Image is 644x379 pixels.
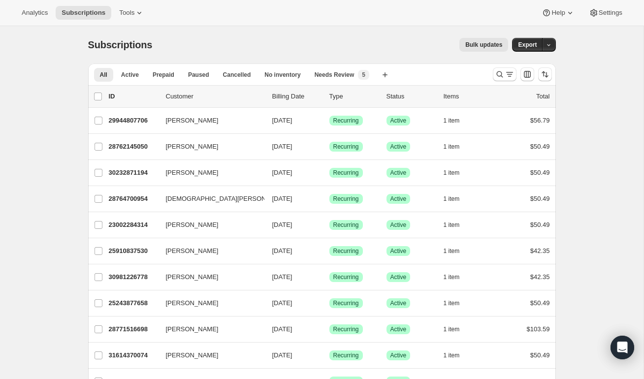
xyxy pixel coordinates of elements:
button: [PERSON_NAME] [160,113,258,128]
div: 29944807706[PERSON_NAME][DATE]SuccessRecurringSuccessActive1 item$56.79 [109,114,550,127]
span: $50.49 [530,143,550,150]
span: $50.49 [530,221,550,228]
span: Cancelled [223,71,251,79]
div: 25243877658[PERSON_NAME][DATE]SuccessRecurringSuccessActive1 item$50.49 [109,296,550,310]
span: Tools [119,9,134,17]
span: Recurring [333,221,359,229]
span: Recurring [333,273,359,281]
span: $103.59 [527,325,550,333]
div: Open Intercom Messenger [611,336,634,359]
span: Active [390,143,407,151]
span: 1 item [444,273,460,281]
button: Export [512,38,543,52]
span: [PERSON_NAME] [166,298,219,308]
button: Tools [113,6,150,20]
button: 1 item [444,348,471,362]
button: Search and filter results [493,67,516,81]
span: 1 item [444,299,460,307]
span: 1 item [444,117,460,125]
span: Recurring [333,351,359,359]
span: [DATE] [272,169,292,176]
p: 28771516698 [109,324,158,334]
div: 28771516698[PERSON_NAME][DATE]SuccessRecurringSuccessActive1 item$103.59 [109,322,550,336]
p: Total [536,92,549,101]
span: Settings [599,9,622,17]
div: 23002284314[PERSON_NAME][DATE]SuccessRecurringSuccessActive1 item$50.49 [109,218,550,232]
button: Sort the results [538,67,552,81]
span: $42.35 [530,273,550,281]
button: 1 item [444,166,471,180]
span: 5 [362,71,365,79]
span: $50.49 [530,169,550,176]
button: 1 item [444,114,471,127]
span: Analytics [22,9,48,17]
p: Status [386,92,436,101]
p: 30981226778 [109,272,158,282]
span: [DATE] [272,351,292,359]
button: Settings [583,6,628,20]
button: 1 item [444,218,471,232]
button: Subscriptions [56,6,111,20]
span: Subscriptions [88,39,153,50]
button: 1 item [444,270,471,284]
span: Active [390,195,407,203]
span: Recurring [333,143,359,151]
span: Prepaid [153,71,174,79]
span: [DATE] [272,273,292,281]
span: [PERSON_NAME] [166,246,219,256]
span: Recurring [333,247,359,255]
button: [PERSON_NAME] [160,139,258,155]
div: 28764700954[DEMOGRAPHIC_DATA][PERSON_NAME][DATE]SuccessRecurringSuccessActive1 item$50.49 [109,192,550,206]
button: [PERSON_NAME] [160,243,258,259]
p: Customer [166,92,264,101]
span: Export [518,41,537,49]
p: 25910837530 [109,246,158,256]
span: All [100,71,107,79]
button: Help [536,6,580,20]
span: [DATE] [272,221,292,228]
button: 1 item [444,322,471,336]
span: Active [390,299,407,307]
div: 31614370074[PERSON_NAME][DATE]SuccessRecurringSuccessActive1 item$50.49 [109,348,550,362]
span: $42.35 [530,247,550,254]
button: [PERSON_NAME] [160,295,258,311]
button: Bulk updates [459,38,508,52]
span: Recurring [333,299,359,307]
button: [PERSON_NAME] [160,321,258,337]
span: [PERSON_NAME] [166,116,219,126]
span: Recurring [333,195,359,203]
p: 29944807706 [109,116,158,126]
p: 23002284314 [109,220,158,230]
button: [PERSON_NAME] [160,165,258,181]
span: Help [551,9,565,17]
span: [PERSON_NAME] [166,142,219,152]
span: 1 item [444,221,460,229]
span: 1 item [444,351,460,359]
div: 28762145050[PERSON_NAME][DATE]SuccessRecurringSuccessActive1 item$50.49 [109,140,550,154]
span: $50.49 [530,299,550,307]
p: Billing Date [272,92,322,101]
span: Active [390,273,407,281]
div: 30981226778[PERSON_NAME][DATE]SuccessRecurringSuccessActive1 item$42.35 [109,270,550,284]
button: Customize table column order and visibility [520,67,534,81]
span: [DATE] [272,299,292,307]
span: Recurring [333,169,359,177]
div: IDCustomerBilling DateTypeStatusItemsTotal [109,92,550,101]
p: 25243877658 [109,298,158,308]
button: 1 item [444,296,471,310]
span: Active [390,247,407,255]
span: 1 item [444,143,460,151]
span: Active [390,351,407,359]
span: [PERSON_NAME] [166,324,219,334]
span: Active [390,169,407,177]
span: Subscriptions [62,9,105,17]
span: [DATE] [272,325,292,333]
span: 1 item [444,325,460,333]
span: [PERSON_NAME] [166,220,219,230]
span: 1 item [444,169,460,177]
span: [DATE] [272,143,292,150]
div: 30232871194[PERSON_NAME][DATE]SuccessRecurringSuccessActive1 item$50.49 [109,166,550,180]
div: Type [329,92,379,101]
span: 1 item [444,247,460,255]
div: Items [444,92,493,101]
